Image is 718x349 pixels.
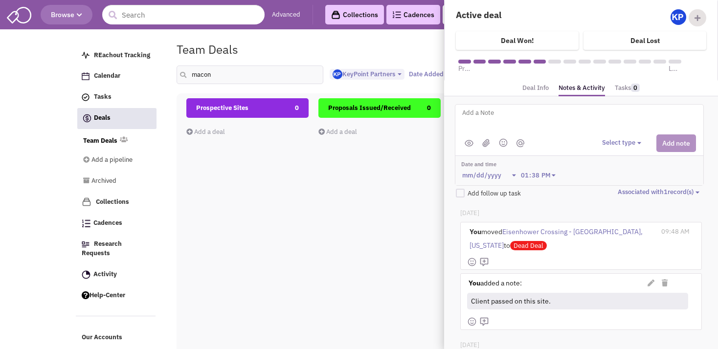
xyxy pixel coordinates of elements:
a: Help-Center [77,286,156,305]
img: emoji.png [499,138,508,147]
input: Search [102,5,265,24]
span: Cadences [93,219,122,227]
input: Search deals [177,65,323,84]
span: 0 [295,98,299,118]
a: Deal Info [522,81,549,95]
a: Notes & Activity [559,81,605,97]
span: 09:48 AM [661,227,690,236]
span: Browse [51,10,82,19]
div: moved to [467,222,657,254]
span: Add follow up task [468,189,521,197]
a: REachout Tracking [77,46,156,65]
span: Dead Deal [510,241,547,250]
span: Prospective Sites [458,64,471,73]
a: Team Deals [83,136,117,146]
a: Research Requests [77,235,156,263]
h4: Deal Lost [630,36,660,45]
label: Date and time [461,161,560,169]
a: Deals [77,108,157,129]
img: Gp5tB00MpEGTGSMiAkF79g.png [333,69,342,79]
span: 0 [631,84,640,92]
img: SmartAdmin [7,5,31,23]
button: Date Added [406,69,454,80]
button: Select type [602,138,644,148]
span: REachout Tracking [94,51,150,59]
span: Our Accounts [82,333,122,342]
button: KeyPoint Partners [330,69,404,80]
h1: Team Deals [177,43,238,56]
img: Research.png [82,241,90,247]
img: Gp5tB00MpEGTGSMiAkF79g.png [671,9,686,25]
div: Add Collaborator [689,9,706,26]
img: mdi_comment-add-outline.png [479,257,489,267]
a: Activity [77,265,156,284]
span: Collections [96,197,129,206]
img: public.png [465,140,473,147]
button: Browse [41,5,92,24]
a: Add a pipeline [83,151,143,170]
a: Add a deal [318,128,357,136]
h4: Deal Won! [501,36,534,45]
img: Activity.png [82,270,90,279]
img: icon-collection-lavender.png [82,197,91,207]
img: mantion.png [516,139,524,147]
a: Archived [83,172,143,191]
span: Eisenhower Crossing - [GEOGRAPHIC_DATA], [US_STATE] [470,227,643,250]
img: icon-deals.svg [82,112,92,124]
img: face-smile.png [467,317,477,327]
a: Cadences [386,5,440,24]
a: Our Accounts [77,328,156,347]
img: mdi_comment-add-outline.png [479,317,489,327]
span: Lease executed [669,64,681,73]
i: Delete Note [662,280,668,286]
a: Add a deal [186,128,225,136]
a: Tasks [615,81,640,95]
p: [DATE] [460,209,701,218]
span: Date Added [409,70,444,78]
b: You [470,227,481,236]
span: 1 [664,188,668,196]
a: Collections [77,193,156,212]
a: Cadences [77,214,156,233]
strong: You [469,279,480,287]
img: (jpg,png,gif,doc,docx,xls,xlsx,pdf,txt) [482,139,490,147]
span: 0 [427,98,431,118]
span: Research Requests [82,240,122,258]
span: Proposals Issued/Received [328,104,411,112]
a: Calendar [77,67,156,86]
img: face-smile.png [467,257,477,267]
span: KeyPoint Partners [333,70,395,78]
h4: Active deal [456,9,575,21]
span: Calendar [94,72,120,80]
img: Cadences_logo.png [82,219,90,227]
a: Advanced [272,10,300,20]
label: added a note: [469,278,522,288]
a: Tasks [77,88,156,107]
img: help.png [82,291,90,299]
button: Associated with1record(s) [618,188,702,197]
span: Activity [93,270,117,278]
img: Cadences_logo.png [392,11,401,18]
img: Calendar.png [82,72,90,80]
a: Collections [325,5,384,24]
div: Client passed on this site. [469,294,684,308]
img: icon-tasks.png [82,93,90,101]
i: Edit Note [648,280,654,286]
span: Tasks [94,93,112,101]
img: icon-collection-lavender-black.svg [331,10,340,20]
span: Prospective Sites [196,104,248,112]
